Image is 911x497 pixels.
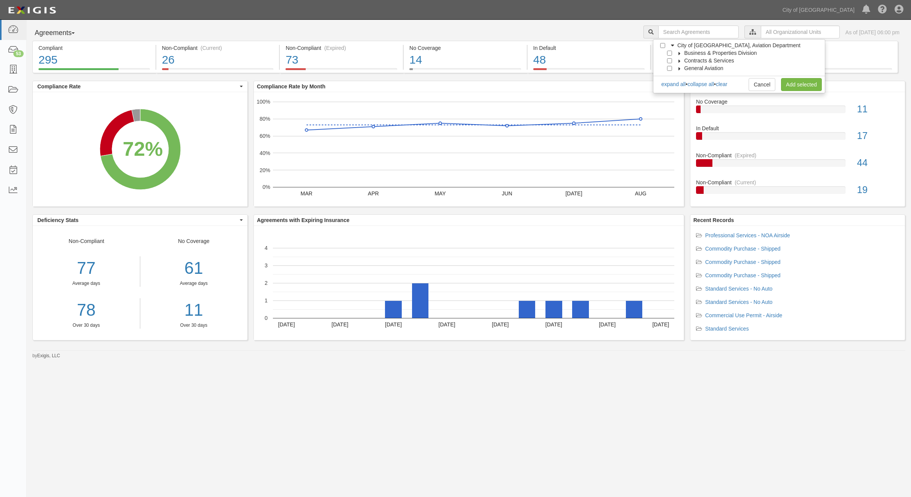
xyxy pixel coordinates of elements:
[696,98,899,125] a: No Coverage11
[265,262,268,268] text: 3
[162,52,274,68] div: 26
[123,134,163,163] div: 72%
[33,298,140,322] a: 78
[265,280,268,286] text: 2
[565,190,582,197] text: [DATE]
[690,152,905,159] div: Non-Compliant
[696,179,899,200] a: Non-Compliant(Current)19
[851,102,905,116] div: 11
[693,217,734,223] b: Recent Records
[684,58,734,64] span: Contracts & Services
[705,246,781,252] a: Commodity Purchase - Shipped
[677,42,800,48] span: City of [GEOGRAPHIC_DATA], Aviation Department
[146,298,242,322] a: 11
[705,286,773,292] a: Standard Services - No Auto
[146,256,242,280] div: 61
[162,44,274,52] div: Non-Compliant (Current)
[146,280,242,287] div: Average days
[688,81,714,87] a: collapse all
[599,321,616,328] text: [DATE]
[260,116,270,122] text: 80%
[260,167,270,173] text: 20%
[781,52,892,68] div: 29
[368,190,379,197] text: APR
[716,81,727,87] a: clear
[878,5,887,14] i: Help Center - Complianz
[257,99,270,105] text: 100%
[661,80,727,88] div: • •
[661,81,686,87] a: expand all
[260,150,270,156] text: 40%
[404,68,527,74] a: No Coverage14
[845,29,900,36] div: As of [DATE] 06:00 pm
[33,237,140,329] div: Non-Compliant
[200,44,222,52] div: (Current)
[545,321,562,328] text: [DATE]
[265,315,268,321] text: 0
[533,52,645,68] div: 48
[385,321,402,328] text: [DATE]
[690,98,905,105] div: No Coverage
[254,92,684,206] svg: A chart.
[33,322,140,329] div: Over 30 days
[278,321,295,328] text: [DATE]
[156,68,279,74] a: Non-Compliant(Current)26
[438,321,455,328] text: [DATE]
[684,65,723,71] span: General Aviation
[409,44,521,52] div: No Coverage
[851,156,905,170] div: 44
[779,2,858,18] a: City of [GEOGRAPHIC_DATA]
[33,92,247,206] svg: A chart.
[690,125,905,132] div: In Default
[332,321,348,328] text: [DATE]
[263,184,270,190] text: 0%
[658,26,739,38] input: Search Agreements
[324,44,346,52] div: (Expired)
[37,83,238,90] span: Compliance Rate
[696,125,899,152] a: In Default17
[257,83,326,89] b: Compliance Rate by Month
[705,326,749,332] a: Standard Services
[735,179,756,186] div: (Current)
[761,26,840,38] input: All Organizational Units
[13,50,24,57] div: 53
[502,190,512,197] text: JUN
[705,259,781,265] a: Commodity Purchase - Shipped
[851,183,905,197] div: 19
[140,237,248,329] div: No Coverage
[33,280,140,287] div: Average days
[33,256,140,280] div: 77
[32,353,60,359] small: by
[33,81,247,92] button: Compliance Rate
[528,68,651,74] a: In Default48
[285,44,397,52] div: Non-Compliant (Expired)
[684,50,757,56] span: Business & Properties Division
[33,215,247,225] button: Deficiency Stats
[38,52,150,68] div: 295
[146,322,242,329] div: Over 30 days
[705,232,790,238] a: Professional Services - NOA Airside
[409,52,521,68] div: 14
[257,217,350,223] b: Agreements with Expiring Insurance
[781,78,822,91] a: Add selected
[32,26,90,41] button: Agreements
[32,68,156,74] a: Compliant295
[492,321,509,328] text: [DATE]
[775,68,898,74] a: Pending Review29
[254,226,684,340] div: A chart.
[735,152,756,159] div: (Expired)
[37,216,238,224] span: Deficiency Stats
[651,68,774,74] a: Expiring Insurance47
[265,245,268,251] text: 4
[705,299,773,305] a: Standard Services - No Auto
[280,68,403,74] a: Non-Compliant(Expired)73
[749,78,775,91] a: Cancel
[6,3,58,17] img: logo-5460c22ac91f19d4615b14bd174203de0afe785f0fc80cf4dbbc73dc1793850b.png
[38,44,150,52] div: Compliant
[635,190,646,197] text: AUG
[37,353,60,358] a: Exigis, LLC
[705,312,782,318] a: Commercial Use Permit - Airside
